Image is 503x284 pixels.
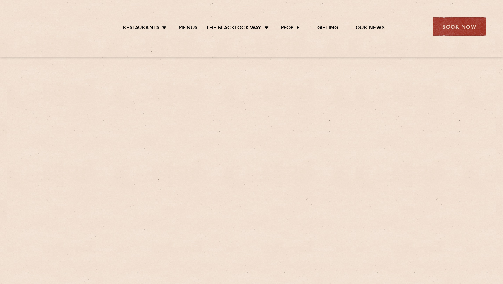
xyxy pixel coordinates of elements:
a: People [281,25,300,32]
img: svg%3E [17,7,78,47]
a: Menus [178,25,197,32]
div: Book Now [433,17,486,36]
a: Our News [356,25,385,32]
a: Gifting [317,25,338,32]
a: The Blacklock Way [206,25,261,32]
a: Restaurants [123,25,159,32]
